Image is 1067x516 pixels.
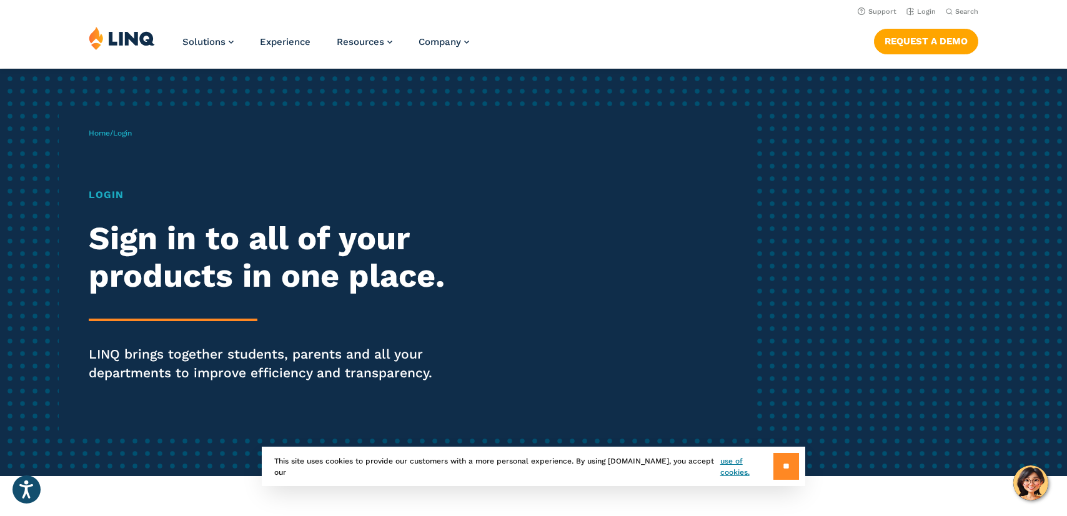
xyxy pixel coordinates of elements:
[89,129,132,137] span: /
[955,7,978,16] span: Search
[113,129,132,137] span: Login
[946,7,978,16] button: Open Search Bar
[720,455,773,478] a: use of cookies.
[182,36,226,47] span: Solutions
[260,36,310,47] a: Experience
[89,129,110,137] a: Home
[89,26,155,50] img: LINQ | K‑12 Software
[419,36,469,47] a: Company
[89,345,500,382] p: LINQ brings together students, parents and all your departments to improve efficiency and transpa...
[182,36,234,47] a: Solutions
[906,7,936,16] a: Login
[337,36,384,47] span: Resources
[182,26,469,67] nav: Primary Navigation
[1013,465,1048,500] button: Hello, have a question? Let’s chat.
[874,26,978,54] nav: Button Navigation
[419,36,461,47] span: Company
[874,29,978,54] a: Request a Demo
[89,187,500,202] h1: Login
[337,36,392,47] a: Resources
[89,220,500,295] h2: Sign in to all of your products in one place.
[262,447,805,486] div: This site uses cookies to provide our customers with a more personal experience. By using [DOMAIN...
[858,7,896,16] a: Support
